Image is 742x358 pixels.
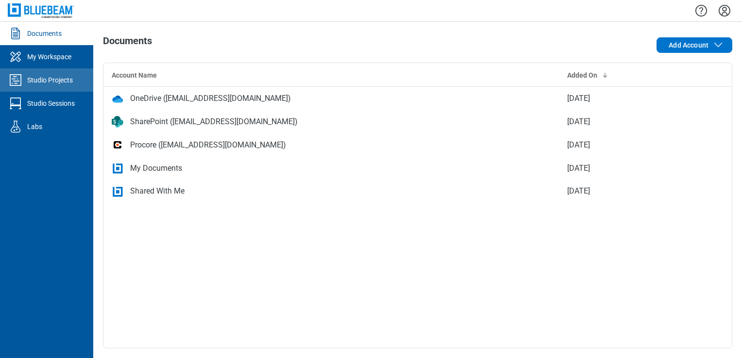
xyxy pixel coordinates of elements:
[657,37,732,53] button: Add Account
[669,40,708,50] span: Add Account
[559,110,685,133] td: [DATE]
[559,157,685,180] td: [DATE]
[130,116,298,128] div: SharePoint ([EMAIL_ADDRESS][DOMAIN_NAME])
[27,29,62,38] div: Documents
[27,52,71,62] div: My Workspace
[567,70,677,80] div: Added On
[8,96,23,111] svg: Studio Sessions
[27,75,73,85] div: Studio Projects
[8,3,74,17] img: Bluebeam, Inc.
[717,2,732,19] button: Settings
[559,180,685,203] td: [DATE]
[130,163,182,174] div: My Documents
[27,98,75,108] div: Studio Sessions
[8,119,23,134] svg: Labs
[8,49,23,65] svg: My Workspace
[103,35,152,51] h1: Documents
[8,26,23,41] svg: Documents
[112,70,552,80] div: Account Name
[27,122,42,131] div: Labs
[559,133,685,157] td: [DATE]
[130,185,185,197] div: Shared With Me
[130,139,286,151] div: Procore ([EMAIL_ADDRESS][DOMAIN_NAME])
[559,87,685,110] td: [DATE]
[103,63,732,203] table: bb-data-table
[130,93,291,104] div: OneDrive ([EMAIL_ADDRESS][DOMAIN_NAME])
[8,72,23,88] svg: Studio Projects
